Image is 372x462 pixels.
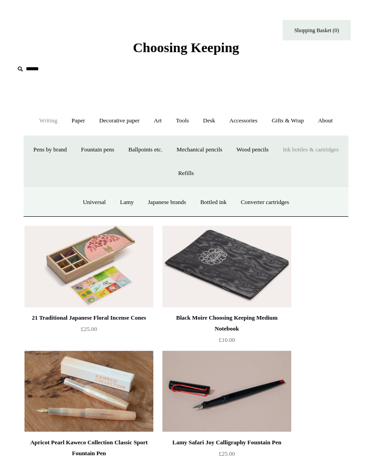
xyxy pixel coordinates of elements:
[230,138,275,162] a: Wood pencils
[113,190,140,214] a: Lamy
[162,226,291,307] a: Black Moire Choosing Keeping Medium Notebook Black Moire Choosing Keeping Medium Notebook
[133,47,239,53] a: Choosing Keeping
[197,109,222,133] a: Desk
[170,109,196,133] a: Tools
[219,450,235,457] span: £25.00
[194,190,233,214] a: Bottled ink
[27,437,151,459] div: Apricot Pearl Kaweco Collection Classic Sport Fountain Pen
[24,226,153,307] a: 21 Traditional Japanese Floral Incense Cones 21 Traditional Japanese Floral Incense Cones
[133,40,239,55] span: Choosing Keeping
[223,109,264,133] a: Accessories
[93,109,146,133] a: Decorative paper
[283,20,351,40] a: Shopping Basket (0)
[142,190,192,214] a: Japanese brands
[165,437,289,448] div: Lamy Safari Joy Calligraphy Fountain Pen
[24,226,153,307] img: 21 Traditional Japanese Floral Incense Cones
[147,109,168,133] a: Art
[65,109,92,133] a: Paper
[172,161,201,185] a: Refills
[165,312,289,334] div: Black Moire Choosing Keeping Medium Notebook
[33,109,64,133] a: Writing
[74,138,120,162] a: Fountain pens
[27,312,151,323] div: 21 Traditional Japanese Floral Incense Cones
[162,350,291,432] img: Lamy Safari Joy Calligraphy Fountain Pen
[162,312,291,350] a: Black Moire Choosing Keeping Medium Notebook £10.00
[24,350,153,432] a: Apricot Pearl Kaweco Collection Classic Sport Fountain Pen Apricot Pearl Kaweco Collection Classi...
[312,109,339,133] a: About
[27,138,73,162] a: Pens by brand
[276,138,345,162] a: Ink bottles & cartridges
[122,138,169,162] a: Ballpoints etc.
[77,190,113,214] a: Universal
[162,350,291,432] a: Lamy Safari Joy Calligraphy Fountain Pen Lamy Safari Joy Calligraphy Fountain Pen
[81,326,97,332] span: £25.00
[265,109,310,133] a: Gifts & Wrap
[24,350,153,432] img: Apricot Pearl Kaweco Collection Classic Sport Fountain Pen
[235,190,295,214] a: Converter cartridges
[219,336,235,343] span: £10.00
[162,226,291,307] img: Black Moire Choosing Keeping Medium Notebook
[24,312,153,350] a: 21 Traditional Japanese Floral Incense Cones £25.00
[170,138,229,162] a: Mechanical pencils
